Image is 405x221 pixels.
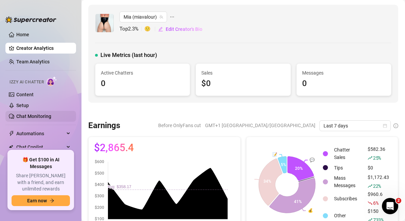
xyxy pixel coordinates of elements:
div: $0 [368,164,389,172]
button: Edit Creator's Bio [158,24,203,35]
a: Team Analytics [16,59,50,64]
div: 0 [101,77,184,90]
span: Sales [201,69,285,77]
span: Last 7 days [324,121,387,131]
span: Share [PERSON_NAME] with a friend, and earn unlimited rewards [12,173,70,193]
span: Active Chatters [101,69,184,77]
td: Subscribes [331,190,364,207]
img: Mia [95,14,114,32]
span: 🙂 [144,25,158,33]
img: AI Chatter [47,76,57,86]
div: $0 [201,77,285,90]
span: fall [368,201,372,205]
td: Tips [331,162,364,173]
text: 💬 [310,157,315,162]
a: Setup [16,103,29,108]
span: Top 2.3 % [119,25,144,33]
span: Izzy AI Chatter [10,79,44,85]
span: rise [368,184,372,188]
td: Chatter Sales [331,145,364,162]
span: arrow-right [50,198,54,203]
div: 0 [302,77,386,90]
span: Chat Copilot [16,142,65,153]
span: 6 % [373,200,378,206]
img: Chat Copilot [9,145,13,149]
span: info-circle [393,123,398,128]
a: Content [16,92,34,97]
span: Earn now [27,198,47,203]
div: $1,172.43 [368,174,389,190]
span: thunderbolt [9,131,14,136]
span: 2 [396,198,401,203]
h3: Earnings [88,120,120,131]
span: edit [158,27,163,32]
span: ellipsis [170,12,174,22]
div: $582.36 [368,145,389,162]
span: Automations [16,128,65,139]
text: 💰 [308,208,313,213]
span: Before OnlyFans cut [158,120,201,130]
span: Live Metrics (last hour) [100,51,157,59]
img: logo-BBDzfeDw.svg [5,16,56,23]
div: $960.6 [368,190,389,207]
span: Mia (miavalour) [124,12,163,22]
span: Messages [302,69,386,77]
iframe: Intercom live chat [382,198,398,214]
span: rise [368,156,372,160]
span: $2,865.4 [94,142,134,153]
span: 🎁 Get $100 in AI Messages [12,157,70,170]
span: 25 % [373,155,381,161]
a: Chat Monitoring [16,114,51,119]
button: Earn nowarrow-right [12,195,70,206]
span: 22 % [373,183,381,189]
text: 📝 [272,152,277,157]
a: Creator Analytics [16,43,71,54]
span: GMT+1 [GEOGRAPHIC_DATA]/[GEOGRAPHIC_DATA] [205,120,315,130]
td: Mass Messages [331,174,364,190]
span: team [159,15,163,19]
span: calendar [383,124,387,128]
span: Edit Creator's Bio [166,26,202,32]
a: Home [16,32,29,37]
